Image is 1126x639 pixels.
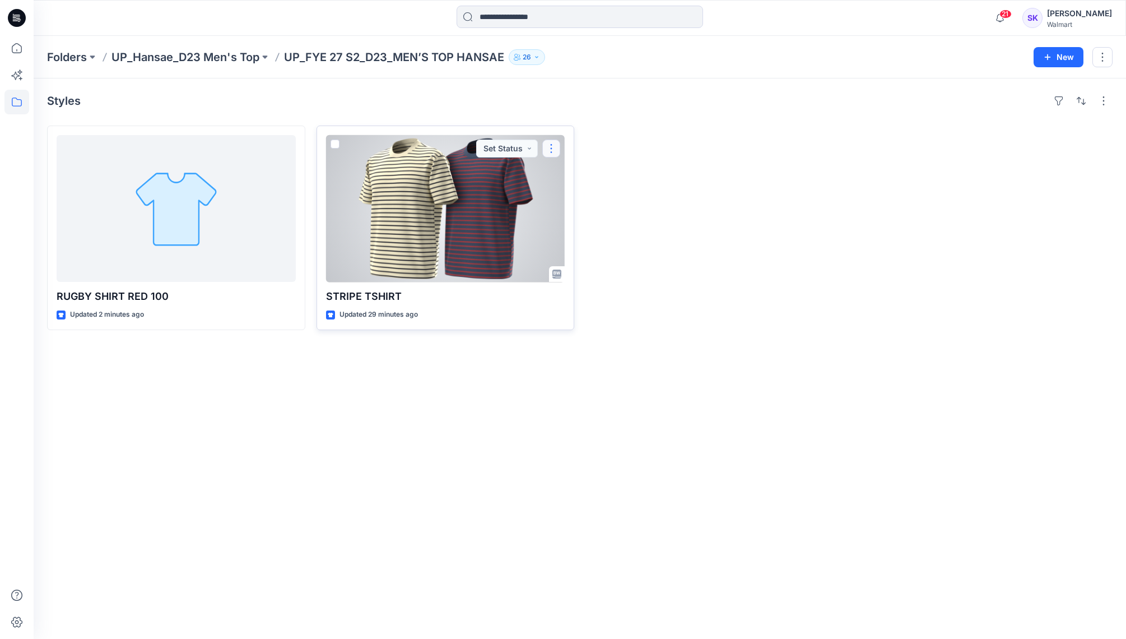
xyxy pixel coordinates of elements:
[1034,47,1083,67] button: New
[57,135,296,282] a: RUGBY SHIRT RED 100
[999,10,1012,18] span: 21
[47,94,81,108] h4: Styles
[1047,7,1112,20] div: [PERSON_NAME]
[70,309,144,321] p: Updated 2 minutes ago
[509,49,545,65] button: 26
[111,49,259,65] a: UP_Hansae_D23 Men's Top
[339,309,418,321] p: Updated 29 minutes ago
[57,289,296,304] p: RUGBY SHIRT RED 100
[284,49,504,65] p: UP_FYE 27 S2_D23_MEN’S TOP HANSAE
[326,135,565,282] a: STRIPE TSHIRT
[326,289,565,304] p: STRIPE TSHIRT
[1047,20,1112,29] div: Walmart
[1022,8,1043,28] div: SK
[47,49,87,65] a: Folders
[523,51,531,63] p: 26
